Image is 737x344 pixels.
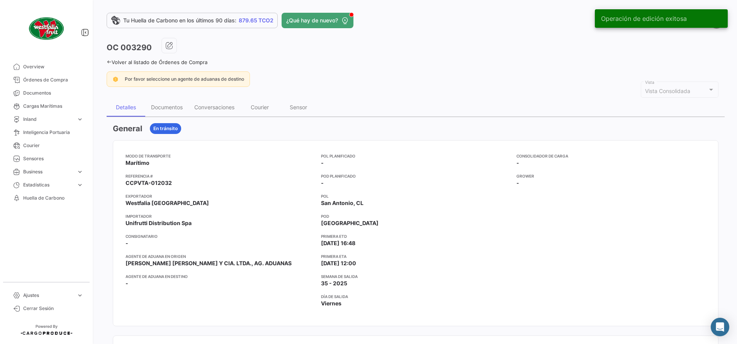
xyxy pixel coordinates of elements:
span: Por favor seleccione un agente de aduanas de destino [125,76,244,82]
span: [PERSON_NAME] [PERSON_NAME] Y CIA. LTDA., AG. ADUANAS [126,259,292,267]
a: Órdenes de Compra [6,73,87,86]
a: Overview [6,60,87,73]
span: expand_more [76,168,83,175]
span: Inteligencia Portuaria [23,129,83,136]
button: ¿Qué hay de nuevo? [282,13,353,28]
app-card-info-title: Grower [516,173,706,179]
div: Detalles [116,104,136,110]
span: 35 - 2025 [321,280,347,287]
span: CCPVTA-012032 [126,179,172,187]
span: - [126,239,128,247]
span: - [126,280,128,287]
span: Tu Huella de Carbono en los últimos 90 días: [123,17,236,24]
span: - [321,159,324,167]
span: Estadísticas [23,181,73,188]
span: Westfalia [GEOGRAPHIC_DATA] [126,199,209,207]
span: - [321,179,324,187]
span: Overview [23,63,83,70]
span: Cerrar Sesión [23,305,83,312]
a: Inteligencia Portuaria [6,126,87,139]
span: expand_more [76,116,83,123]
app-card-info-title: Agente de Aduana en Destino [126,273,315,280]
span: Órdenes de Compra [23,76,83,83]
div: Sensor [290,104,307,110]
app-card-info-title: Primera ETD [321,233,510,239]
div: Documentos [151,104,183,110]
span: [GEOGRAPHIC_DATA] [321,219,379,227]
a: Sensores [6,152,87,165]
app-card-info-title: Modo de Transporte [126,153,315,159]
span: En tránsito [153,125,178,132]
div: Courier [251,104,269,110]
app-card-info-title: Primera ETA [321,253,510,259]
app-card-info-title: Consolidador de Carga [516,153,706,159]
span: Huella de Carbono [23,195,83,202]
a: Documentos [6,86,87,100]
app-card-info-title: Día de Salida [321,293,510,300]
span: Ajustes [23,292,73,299]
app-card-info-title: Referencia # [126,173,315,179]
img: client-50.png [27,9,66,48]
a: Huella de Carbono [6,191,87,205]
span: - [516,179,519,187]
span: Viernes [321,300,341,307]
span: Business [23,168,73,175]
app-card-info-title: Agente de Aduana en Origen [126,253,315,259]
span: expand_more [76,181,83,188]
a: Courier [6,139,87,152]
mat-select-trigger: Vista Consolidada [645,88,690,94]
h3: General [113,123,142,134]
span: [DATE] 16:48 [321,239,355,247]
span: Marítimo [126,159,149,167]
span: Cargas Marítimas [23,103,83,110]
a: Tu Huella de Carbono en los últimos 90 días:879.65 TCO2 [107,13,278,28]
span: - [516,159,519,167]
app-card-info-title: POD Planificado [321,173,510,179]
span: Unifrutti Distribution Spa [126,219,192,227]
span: ¿Qué hay de nuevo? [286,17,338,24]
span: San Antonio, CL [321,199,363,207]
div: Conversaciones [194,104,234,110]
a: Volver al listado de Órdenes de Compra [107,59,207,65]
span: Documentos [23,90,83,97]
div: Abrir Intercom Messenger [711,318,729,336]
app-card-info-title: Semana de Salida [321,273,510,280]
span: [DATE] 12:00 [321,259,356,267]
app-card-info-title: POL Planificado [321,153,510,159]
span: Inland [23,116,73,123]
h3: OC 003290 [107,42,152,53]
span: Sensores [23,155,83,162]
app-card-info-title: POD [321,213,510,219]
span: Courier [23,142,83,149]
span: expand_more [76,292,83,299]
a: Cargas Marítimas [6,100,87,113]
app-card-info-title: POL [321,193,510,199]
span: 879.65 TCO2 [239,17,273,24]
span: Operación de edición exitosa [601,15,687,22]
app-card-info-title: Exportador [126,193,315,199]
app-card-info-title: Importador [126,213,315,219]
app-card-info-title: Consignatario [126,233,315,239]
